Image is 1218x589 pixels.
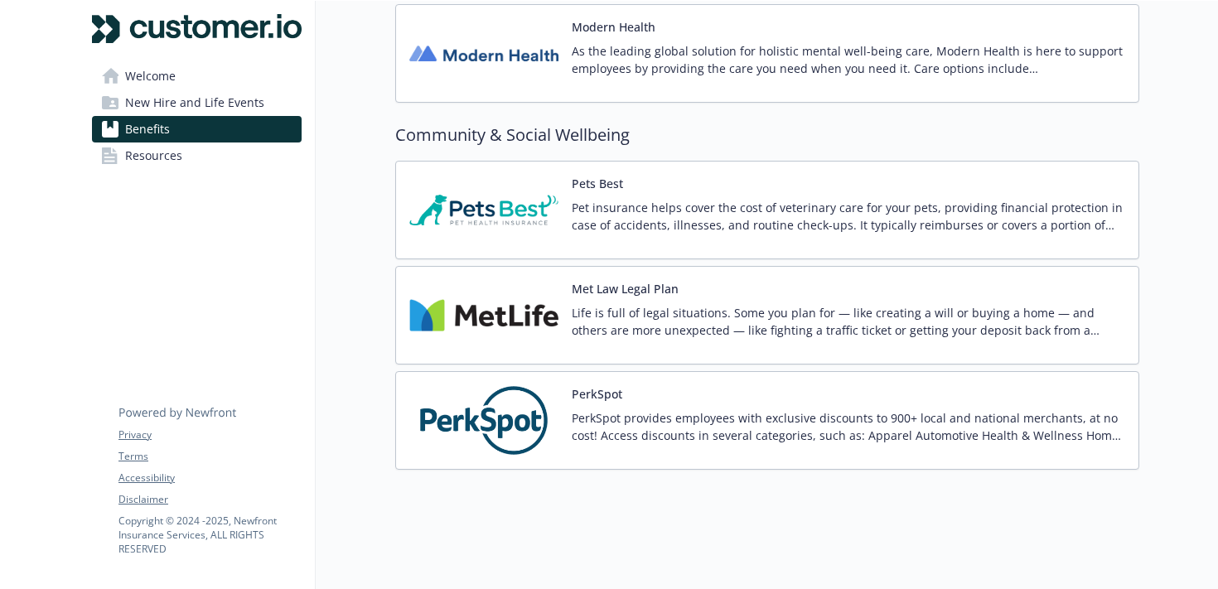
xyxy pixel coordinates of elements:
p: Life is full of legal situations. Some you plan for — like creating a will or buying a home — and... [572,304,1125,339]
span: Benefits [125,116,170,142]
a: Resources [92,142,302,169]
button: PerkSpot [572,385,622,403]
a: Terms [118,449,301,464]
button: Pets Best [572,175,623,192]
a: Disclaimer [118,492,301,507]
img: PerkSpot carrier logo [409,385,558,456]
span: New Hire and Life Events [125,89,264,116]
p: PerkSpot provides employees with exclusive discounts to 900+ local and national merchants, at no ... [572,409,1125,444]
a: Welcome [92,63,302,89]
img: Modern Health carrier logo [409,18,558,89]
span: Resources [125,142,182,169]
button: Modern Health [572,18,655,36]
p: Copyright © 2024 - 2025 , Newfront Insurance Services, ALL RIGHTS RESERVED [118,514,301,556]
img: Pets Best Insurance Services carrier logo [409,175,558,245]
p: As the leading global solution for holistic mental well-being care, Modern Health is here to supp... [572,42,1125,77]
a: Benefits [92,116,302,142]
a: Accessibility [118,471,301,485]
h2: Community & Social Wellbeing [395,123,1139,147]
img: Metlife Inc carrier logo [409,280,558,350]
a: Privacy [118,427,301,442]
span: Welcome [125,63,176,89]
p: Pet insurance helps cover the cost of veterinary care for your pets, providing financial protecti... [572,199,1125,234]
button: Met Law Legal Plan [572,280,679,297]
a: New Hire and Life Events [92,89,302,116]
